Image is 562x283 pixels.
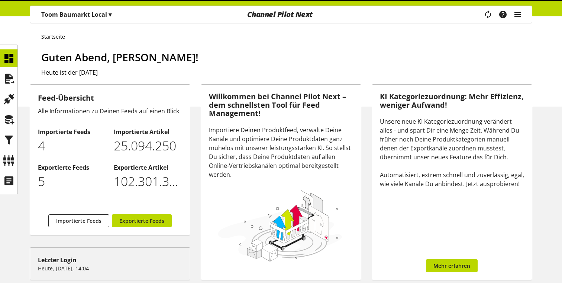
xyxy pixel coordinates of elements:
p: 5 [38,172,106,191]
p: 102301363 [114,172,182,191]
span: Exportierte Feeds [119,217,164,225]
h2: Exportierte Artikel [114,163,182,172]
a: Importierte Feeds [48,214,109,227]
span: ▾ [109,10,112,19]
h2: Exportierte Feeds [38,163,106,172]
div: Alle Informationen zu Deinen Feeds auf einen Blick [38,107,182,116]
h3: KI Kategoriezuordnung: Mehr Effizienz, weniger Aufwand! [380,92,524,109]
h3: Feed-Übersicht [38,92,182,104]
img: 78e1b9dcff1e8392d83655fcfc870417.svg [216,188,344,263]
div: Importiere Deinen Produktfeed, verwalte Deine Kanäle und optimiere Deine Produktdaten ganz mühelo... [209,126,353,179]
a: Mehr erfahren [426,259,478,272]
span: Mehr erfahren [433,262,470,270]
div: Letzter Login [38,256,182,264]
a: Exportierte Feeds [112,214,172,227]
span: Guten Abend, [PERSON_NAME]! [41,50,198,64]
div: Unsere neue KI Kategoriezuordnung verändert alles - und spart Dir eine Menge Zeit. Während Du frü... [380,117,524,188]
p: 4 [38,136,106,155]
h2: Importierte Artikel [114,127,182,136]
h2: Heute ist der [DATE] [41,68,532,77]
nav: main navigation [30,6,532,23]
span: Importierte Feeds [56,217,101,225]
p: Toom Baumarkt Local [41,10,112,19]
h3: Willkommen bei Channel Pilot Next – dem schnellsten Tool für Feed Management! [209,92,353,118]
p: Heute, [DATE], 14:04 [38,264,182,272]
p: 25094250 [114,136,182,155]
h2: Importierte Feeds [38,127,106,136]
